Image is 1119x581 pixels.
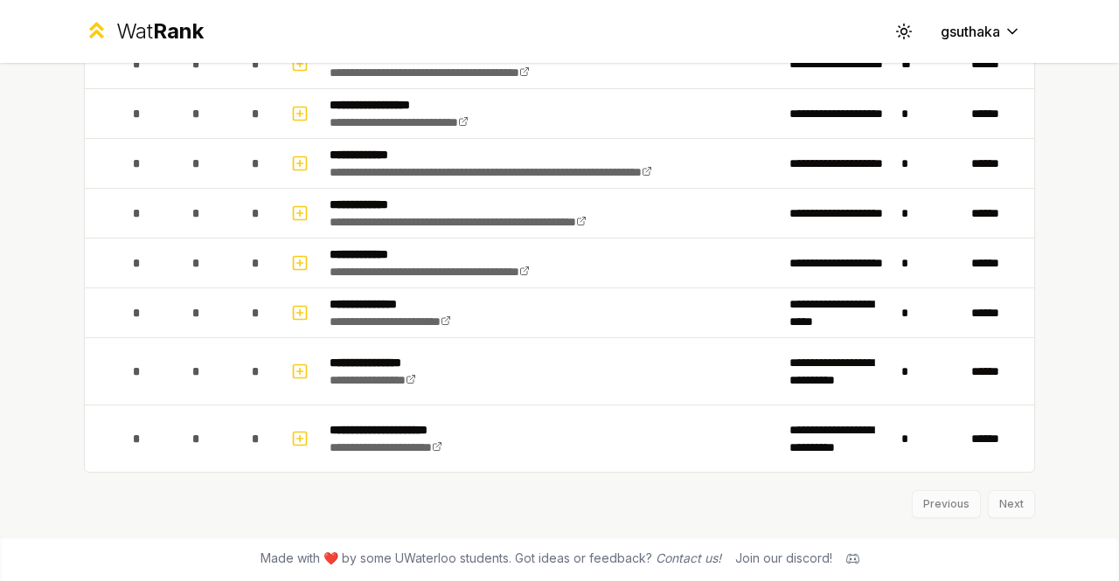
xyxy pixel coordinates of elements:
div: Join our discord! [735,550,832,567]
span: Rank [153,18,204,44]
span: gsuthaka [941,21,1000,42]
a: WatRank [84,17,204,45]
span: Made with ❤️ by some UWaterloo students. Got ideas or feedback? [261,550,721,567]
div: Wat [116,17,204,45]
a: Contact us! [656,550,721,565]
button: gsuthaka [927,16,1035,47]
